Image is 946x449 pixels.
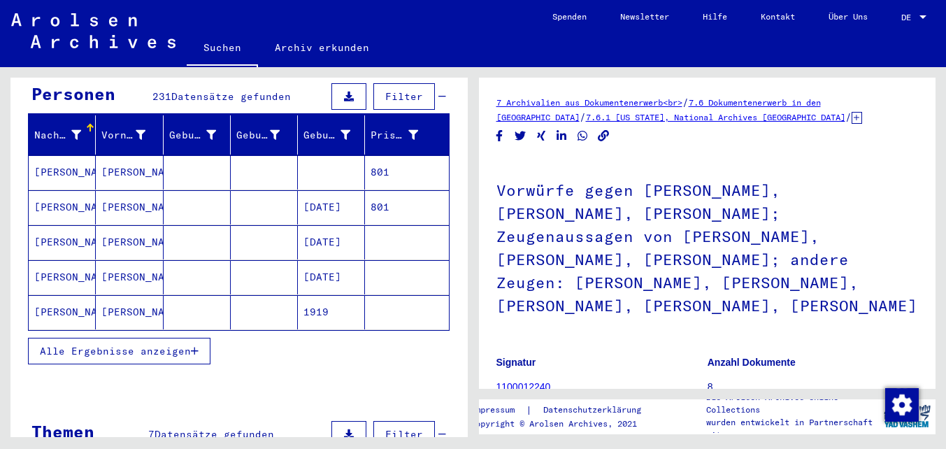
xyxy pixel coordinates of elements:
div: Geburt‏ [236,124,297,146]
mat-cell: [DATE] [298,225,365,259]
div: | [471,403,658,418]
a: 1100012240 [496,381,551,392]
span: / [580,111,586,123]
mat-header-cell: Geburtsname [164,115,231,155]
p: wurden entwickelt in Partnerschaft mit [706,416,878,441]
div: Zustimmung ändern [884,387,918,421]
div: Geburtsdatum [303,124,368,146]
div: Vorname [101,124,162,146]
mat-header-cell: Geburt‏ [231,115,298,155]
mat-cell: 801 [365,190,448,224]
span: 231 [152,90,171,103]
mat-cell: [PERSON_NAME] [29,225,96,259]
mat-cell: [DATE] [298,260,365,294]
button: Share on Xing [534,127,549,145]
img: Zustimmung ändern [885,388,919,422]
div: Vorname [101,128,145,143]
p: Die Arolsen Archives Online-Collections [706,391,878,416]
img: Arolsen_neg.svg [11,13,175,48]
span: Datensätze gefunden [171,90,291,103]
span: Filter [385,428,423,441]
span: DE [901,13,917,22]
button: Share on Facebook [492,127,507,145]
span: 7 [148,428,155,441]
span: Filter [385,90,423,103]
b: Anzahl Dokumente [708,357,796,368]
div: Prisoner # [371,128,417,143]
a: Datenschutzerklärung [532,403,658,418]
mat-cell: [PERSON_NAME] [29,295,96,329]
button: Filter [373,421,435,448]
div: Nachname [34,124,99,146]
button: Copy link [596,127,611,145]
a: Archiv erkunden [258,31,386,64]
mat-header-cell: Nachname [29,115,96,155]
mat-header-cell: Vorname [96,115,163,155]
a: Impressum [471,403,526,418]
mat-cell: [PERSON_NAME] [29,155,96,190]
button: Filter [373,83,435,110]
button: Alle Ergebnisse anzeigen [28,338,210,364]
mat-cell: [PERSON_NAME] [96,295,163,329]
mat-cell: [PERSON_NAME] [96,190,163,224]
span: Alle Ergebnisse anzeigen [40,345,191,357]
div: Themen [31,419,94,444]
button: Share on Twitter [513,127,528,145]
mat-header-cell: Prisoner # [365,115,448,155]
div: Nachname [34,128,81,143]
mat-cell: [PERSON_NAME] [96,155,163,190]
mat-cell: [PERSON_NAME] [29,190,96,224]
div: Personen [31,81,115,106]
p: Copyright © Arolsen Archives, 2021 [471,418,658,430]
button: Share on LinkedIn [554,127,569,145]
mat-cell: 1919 [298,295,365,329]
div: Geburtsname [169,124,234,146]
mat-cell: [PERSON_NAME] [29,260,96,294]
div: Prisoner # [371,124,435,146]
div: Geburtsdatum [303,128,350,143]
img: yv_logo.png [881,399,933,434]
mat-cell: 801 [365,155,448,190]
a: 7 Archivalien aus Dokumentenerwerb<br> [496,97,682,108]
mat-cell: [PERSON_NAME] [96,225,163,259]
span: Datensätze gefunden [155,428,274,441]
div: Geburtsname [169,128,216,143]
p: 8 [708,380,918,394]
mat-cell: [DATE] [298,190,365,224]
a: 7.6.1 [US_STATE], National Archives [GEOGRAPHIC_DATA] [586,112,845,122]
b: Signatur [496,357,536,368]
mat-header-cell: Geburtsdatum [298,115,365,155]
a: Suchen [187,31,258,67]
span: / [845,111,852,123]
button: Share on WhatsApp [575,127,590,145]
div: Geburt‏ [236,128,280,143]
span: / [682,96,689,108]
mat-cell: [PERSON_NAME] [96,260,163,294]
h1: Vorwürfe gegen [PERSON_NAME], [PERSON_NAME], [PERSON_NAME]; Zeugenaussagen von [PERSON_NAME], [PE... [496,158,919,335]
